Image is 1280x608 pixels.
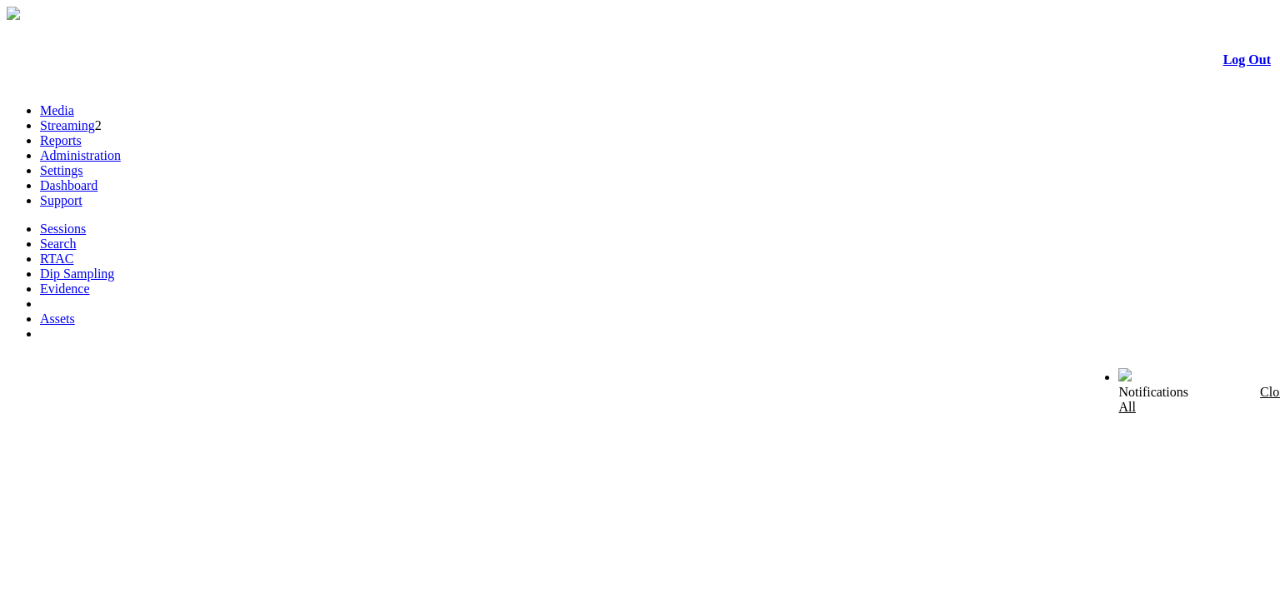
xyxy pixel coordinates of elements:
[40,222,86,236] a: Sessions
[40,267,114,281] a: Dip Sampling
[40,237,77,251] a: Search
[40,252,73,266] a: RTAC
[40,133,82,147] a: Reports
[40,163,83,177] a: Settings
[40,148,121,162] a: Administration
[40,282,90,296] a: Evidence
[1223,52,1271,67] a: Log Out
[1118,385,1238,415] div: Notifications
[40,311,75,326] a: Assets
[95,118,102,132] span: 2
[874,369,1086,381] span: Welcome, System Administrator (Administrator)
[40,103,74,117] a: Media
[40,193,82,207] a: Support
[40,178,97,192] a: Dashboard
[1118,368,1132,381] img: bell24.png
[40,118,95,132] a: Streaming
[7,7,20,20] img: arrow-3.png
